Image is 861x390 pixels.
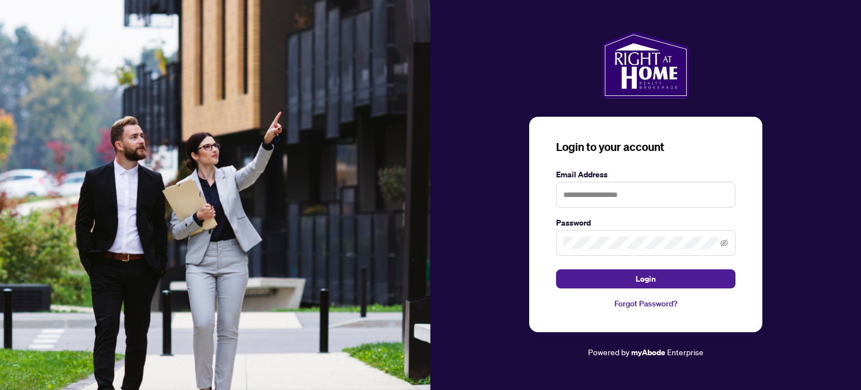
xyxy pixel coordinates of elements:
span: Powered by [588,347,629,357]
span: Login [636,270,656,288]
label: Email Address [556,168,735,181]
button: Login [556,269,735,288]
img: ma-logo [602,31,689,99]
span: Enterprise [667,347,703,357]
a: Forgot Password? [556,297,735,310]
a: myAbode [631,346,665,359]
h3: Login to your account [556,139,735,155]
label: Password [556,217,735,229]
span: eye-invisible [720,239,728,247]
